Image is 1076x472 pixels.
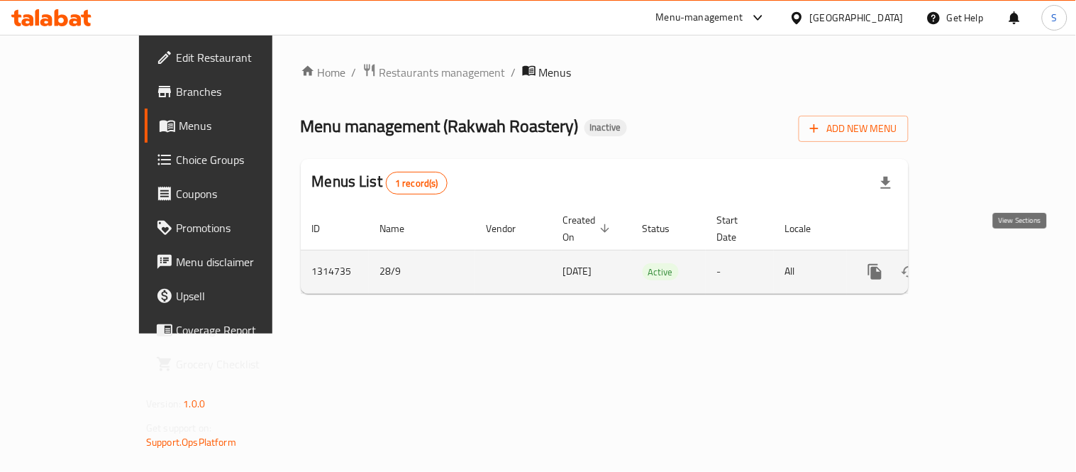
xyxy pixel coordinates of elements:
a: Home [301,64,346,81]
span: Active [643,264,679,280]
span: Get support on: [146,419,211,437]
a: Edit Restaurant [145,40,318,75]
div: Inactive [584,119,627,136]
li: / [511,64,516,81]
span: Choice Groups [176,151,307,168]
div: Total records count [386,172,448,194]
td: 28/9 [369,250,475,293]
li: / [352,64,357,81]
span: Locale [785,220,830,237]
button: Change Status [892,255,926,289]
a: Coverage Report [145,313,318,347]
span: 1.0.0 [183,395,205,413]
span: Created On [563,212,614,246]
span: Menu management ( Rakwah Roastery ) [301,110,579,142]
span: Edit Restaurant [176,49,307,66]
span: Status [643,220,689,237]
th: Actions [847,207,1006,251]
span: Menus [539,64,572,81]
nav: breadcrumb [301,63,909,82]
a: Restaurants management [362,63,506,82]
span: Name [380,220,423,237]
h2: Menus List [312,171,448,194]
a: Branches [145,75,318,109]
span: Version: [146,395,181,413]
td: - [706,250,774,293]
a: Support.OpsPlatform [146,433,236,451]
div: Active [643,263,679,280]
button: more [858,255,892,289]
a: Menus [145,109,318,143]
td: All [774,250,847,293]
span: 1 record(s) [387,177,447,190]
span: Start Date [717,212,757,246]
span: Menu disclaimer [176,253,307,270]
span: Coupons [176,185,307,202]
div: Menu-management [656,9,743,26]
div: [GEOGRAPHIC_DATA] [810,10,904,26]
a: Menu disclaimer [145,245,318,279]
span: Restaurants management [379,64,506,81]
a: Upsell [145,279,318,313]
a: Choice Groups [145,143,318,177]
table: enhanced table [301,207,1006,294]
span: Inactive [584,121,627,133]
a: Coupons [145,177,318,211]
div: Export file [869,166,903,200]
span: Menus [179,117,307,134]
span: Vendor [487,220,535,237]
span: [DATE] [563,262,592,280]
td: 1314735 [301,250,369,293]
button: Add New Menu [799,116,909,142]
span: Branches [176,83,307,100]
a: Promotions [145,211,318,245]
span: ID [312,220,339,237]
span: S [1052,10,1058,26]
span: Coverage Report [176,322,307,339]
span: Promotions [176,219,307,236]
span: Upsell [176,287,307,304]
span: Grocery Checklist [176,356,307,373]
a: Grocery Checklist [145,347,318,381]
span: Add New Menu [810,120,897,138]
